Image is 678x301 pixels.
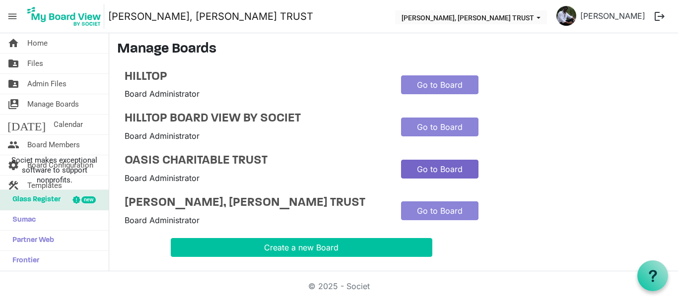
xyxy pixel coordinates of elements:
[556,6,576,26] img: hSUB5Hwbk44obJUHC4p8SpJiBkby1CPMa6WHdO4unjbwNk2QqmooFCj6Eu6u6-Q6MUaBHHRodFmU3PnQOABFnA_thumb.png
[401,160,478,179] a: Go to Board
[7,210,36,230] span: Sumac
[171,269,432,281] div: Spread the word! Tell your friends about My Board View
[27,135,80,155] span: Board Members
[7,94,19,114] span: switch_account
[125,89,200,99] span: Board Administrator
[125,112,386,126] a: HILLTOP BOARD VIEW BY SOCIET
[7,231,54,250] span: Partner Web
[7,190,61,210] span: Glass Register
[27,54,43,73] span: Files
[27,33,48,53] span: Home
[7,74,19,94] span: folder_shared
[7,251,39,271] span: Frontier
[24,4,108,29] a: My Board View Logo
[401,118,478,136] a: Go to Board
[308,281,370,291] a: © 2025 - Societ
[27,94,79,114] span: Manage Boards
[117,41,670,58] h3: Manage Boards
[125,131,200,141] span: Board Administrator
[7,54,19,73] span: folder_shared
[171,238,432,257] button: Create a new Board
[125,173,200,183] span: Board Administrator
[401,75,478,94] a: Go to Board
[4,155,104,185] span: Societ makes exceptional software to support nonprofits.
[7,115,46,134] span: [DATE]
[3,7,22,26] span: menu
[125,215,200,225] span: Board Administrator
[125,196,386,210] a: [PERSON_NAME], [PERSON_NAME] TRUST
[125,70,386,84] a: HILLTOP
[649,6,670,27] button: logout
[125,154,386,168] a: OASIS CHARITABLE TRUST
[576,6,649,26] a: [PERSON_NAME]
[7,135,19,155] span: people
[54,115,83,134] span: Calendar
[401,201,478,220] a: Go to Board
[108,6,313,26] a: [PERSON_NAME], [PERSON_NAME] TRUST
[24,4,104,29] img: My Board View Logo
[7,33,19,53] span: home
[27,74,67,94] span: Admin Files
[395,10,547,24] button: THERESA BHAVAN, IMMANUEL CHARITABLE TRUST dropdownbutton
[81,196,96,203] div: new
